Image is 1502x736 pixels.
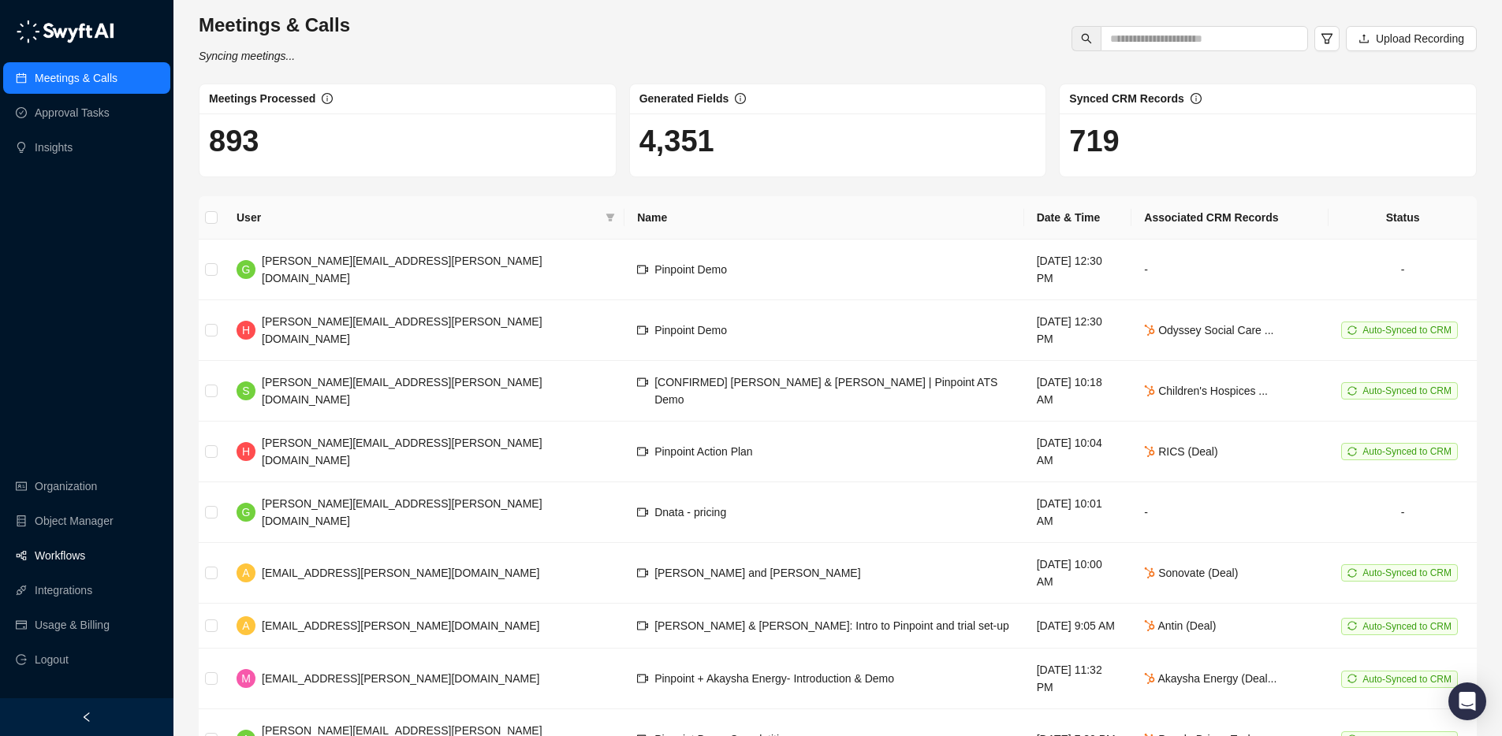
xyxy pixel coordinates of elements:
span: RICS (Deal) [1144,445,1217,458]
span: Pinpoint Demo [654,324,727,336]
a: Workflows [35,540,85,571]
span: [PERSON_NAME][EMAIL_ADDRESS][PERSON_NAME][DOMAIN_NAME] [262,497,542,527]
span: sync [1347,621,1357,630]
td: [DATE] 9:05 AM [1024,604,1132,649]
a: Insights [35,132,73,163]
a: Usage & Billing [35,609,110,641]
a: Meetings & Calls [35,62,117,94]
span: Meetings Processed [209,92,315,105]
h1: 893 [209,123,606,159]
span: video-camera [637,325,648,336]
span: sync [1347,386,1357,396]
h1: 719 [1069,123,1467,159]
span: A [242,617,249,634]
span: User [237,209,599,226]
span: H [242,443,250,460]
span: video-camera [637,264,648,275]
span: Pinpoint Demo [654,263,727,276]
span: filter [602,206,618,229]
span: [PERSON_NAME][EMAIL_ADDRESS][PERSON_NAME][DOMAIN_NAME] [262,437,542,467]
span: Sonovate (Deal) [1144,567,1238,579]
a: Approval Tasks [35,97,110,128]
span: Odyssey Social Care ... [1144,324,1273,336]
span: video-camera [637,507,648,518]
span: [CONFIRMED] [PERSON_NAME] & [PERSON_NAME] | Pinpoint ATS Demo [654,376,997,406]
a: Object Manager [35,505,114,537]
td: [DATE] 12:30 PM [1024,300,1132,361]
span: S [242,382,249,400]
span: video-camera [637,446,648,457]
span: Children's Hospices ... [1144,385,1268,397]
span: G [242,261,251,278]
span: M [241,670,251,687]
a: Organization [35,470,97,502]
span: Auto-Synced to CRM [1362,621,1452,632]
span: G [242,504,251,521]
span: Generated Fields [639,92,729,105]
span: left [81,712,92,723]
span: Pinpoint + Akaysha Energy- Introduction & Demo [654,672,894,685]
td: - [1329,482,1477,543]
span: Akaysha Energy (Deal... [1144,672,1277,685]
span: [PERSON_NAME] and [PERSON_NAME] [654,567,860,579]
span: A [242,564,249,582]
span: video-camera [637,377,648,388]
span: video-camera [637,567,648,578]
span: info-circle [1191,93,1202,104]
span: [PERSON_NAME][EMAIL_ADDRESS][PERSON_NAME][DOMAIN_NAME] [262,315,542,345]
span: Upload Recording [1376,30,1464,47]
th: Date & Time [1024,196,1132,240]
div: Open Intercom Messenger [1448,682,1486,720]
span: Auto-Synced to CRM [1362,674,1452,685]
span: [PERSON_NAME][EMAIL_ADDRESS][PERSON_NAME][DOMAIN_NAME] [262,376,542,406]
span: info-circle [322,93,333,104]
td: [DATE] 11:32 PM [1024,649,1132,709]
td: - [1329,240,1477,300]
span: [EMAIL_ADDRESS][PERSON_NAME][DOMAIN_NAME] [262,619,539,632]
span: sync [1347,325,1357,335]
i: Syncing meetings... [199,50,295,62]
span: [EMAIL_ADDRESS][PERSON_NAME][DOMAIN_NAME] [262,567,539,579]
span: [PERSON_NAME] & [PERSON_NAME]: Intro to Pinpoint and trial set-up [654,619,1009,632]
td: - [1131,482,1329,543]
span: Auto-Synced to CRM [1362,567,1452,578]
td: [DATE] 10:18 AM [1024,361,1132,422]
th: Status [1329,196,1477,240]
h3: Meetings & Calls [199,13,350,38]
span: search [1081,33,1092,44]
th: Associated CRM Records [1131,196,1329,240]
span: Synced CRM Records [1069,92,1183,105]
span: Dnata - pricing [654,506,726,519]
span: H [242,322,250,339]
td: [DATE] 10:04 AM [1024,422,1132,482]
span: Auto-Synced to CRM [1362,446,1452,457]
span: sync [1347,674,1357,683]
span: filter [1321,32,1333,45]
span: sync [1347,568,1357,578]
td: [DATE] 10:01 AM [1024,482,1132,543]
h1: 4,351 [639,123,1037,159]
button: Upload Recording [1346,26,1477,51]
span: Antin (Deal) [1144,619,1216,632]
span: upload [1359,33,1370,44]
span: video-camera [637,620,648,631]
span: [EMAIL_ADDRESS][PERSON_NAME][DOMAIN_NAME] [262,672,539,685]
td: - [1131,240,1329,300]
span: video-camera [637,673,648,684]
span: Pinpoint Action Plan [654,445,753,458]
span: logout [16,654,27,665]
a: Integrations [35,574,92,606]
td: [DATE] 12:30 PM [1024,240,1132,300]
span: Logout [35,644,69,675]
span: [PERSON_NAME][EMAIL_ADDRESS][PERSON_NAME][DOMAIN_NAME] [262,255,542,284]
img: logo-05li4sbe.png [16,20,114,43]
td: [DATE] 10:00 AM [1024,543,1132,604]
th: Name [624,196,1024,240]
span: info-circle [735,93,746,104]
span: filter [606,213,615,222]
span: sync [1347,447,1357,456]
span: Auto-Synced to CRM [1362,325,1452,336]
span: Auto-Synced to CRM [1362,385,1452,396]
